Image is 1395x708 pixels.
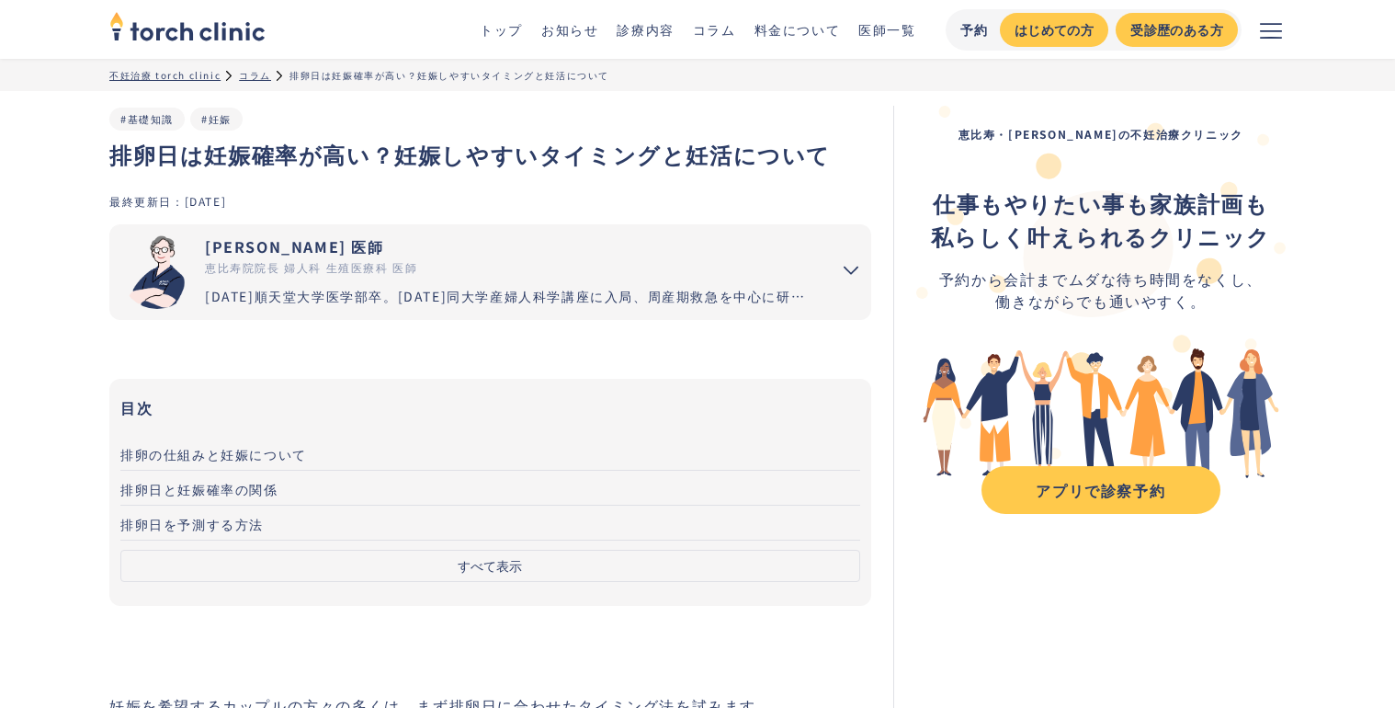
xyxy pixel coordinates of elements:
[201,111,232,126] a: #妊娠
[109,6,266,46] img: torch clinic
[931,220,1271,252] strong: 私らしく叶えられるクリニック
[239,68,271,82] a: コラム
[120,515,264,533] span: 排卵日を予測する方法
[541,20,598,39] a: お知らせ
[1015,20,1094,40] div: はじめての方
[120,506,860,541] a: 排卵日を予測する方法
[109,193,185,209] div: 最終更新日：
[958,126,1243,142] strong: 恵比寿・[PERSON_NAME]の不妊治療クリニック
[120,480,278,498] span: 排卵日と妊娠確率の関係
[858,20,915,39] a: 医師一覧
[120,111,174,126] a: #基礎知識
[205,259,816,276] div: 恵比寿院院長 婦人科 生殖医療科 医師
[931,268,1271,312] div: 予約から会計までムダな待ち時間をなくし、 働きながらでも通いやすく。
[109,224,816,320] a: [PERSON_NAME] 医師 恵比寿院院長 婦人科 生殖医療科 医師 [DATE]順天堂大学医学部卒。[DATE]同大学産婦人科学講座に入局、周産期救急を中心に研鑽を重ねる。[DATE]国内...
[998,479,1204,501] div: アプリで診察予約
[1116,13,1238,47] a: 受診歴のある方
[289,68,609,82] div: 排卵日は妊娠確率が高い？妊娠しやすいタイミングと妊活について
[109,68,221,82] a: 不妊治療 torch clinic
[120,445,307,463] span: 排卵の仕組みと妊娠について
[120,550,860,582] button: すべて表示
[931,187,1271,253] div: ‍ ‍
[109,13,266,46] a: home
[185,193,227,209] div: [DATE]
[205,287,816,306] div: [DATE]順天堂大学医学部卒。[DATE]同大学産婦人科学講座に入局、周産期救急を中心に研鑽を重ねる。[DATE]国内有数の不妊治療施設セントマザー産婦人科医院で、女性不妊症のみでなく男性不妊...
[754,20,841,39] a: 料金について
[109,224,871,320] summary: 市山 卓彦 [PERSON_NAME] 医師 恵比寿院院長 婦人科 生殖医療科 医師 [DATE]順天堂大学医学部卒。[DATE]同大学産婦人科学講座に入局、周産期救急を中心に研鑽を重ねる。[D...
[1130,20,1223,40] div: 受診歴のある方
[120,471,860,506] a: 排卵日と妊娠確率の関係
[981,466,1220,514] a: アプリで診察予約
[205,235,816,257] div: [PERSON_NAME] 医師
[693,20,736,39] a: コラム
[120,436,860,471] a: 排卵の仕組みと妊娠について
[120,394,860,421] h3: 目次
[960,20,989,40] div: 予約
[120,235,194,309] img: 市山 卓彦
[1000,13,1108,47] a: はじめての方
[480,20,523,39] a: トップ
[109,138,871,171] h1: 排卵日は妊娠確率が高い？妊娠しやすいタイミングと妊活について
[617,20,674,39] a: 診療内容
[109,68,1286,82] ul: パンくずリスト
[933,187,1268,219] strong: 仕事もやりたい事も家族計画も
